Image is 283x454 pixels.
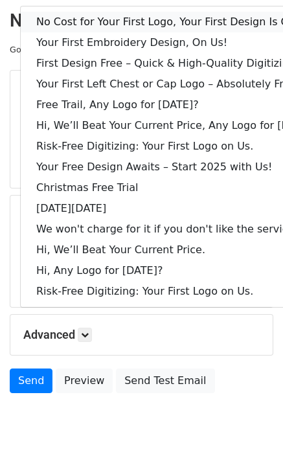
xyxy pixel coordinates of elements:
h2: New Campaign [10,10,273,32]
small: Google Sheet: [10,45,111,54]
iframe: Chat Widget [218,392,283,454]
a: Send Test Email [116,369,214,393]
a: Send [10,369,52,393]
a: Preview [56,369,113,393]
h5: Advanced [23,328,260,342]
